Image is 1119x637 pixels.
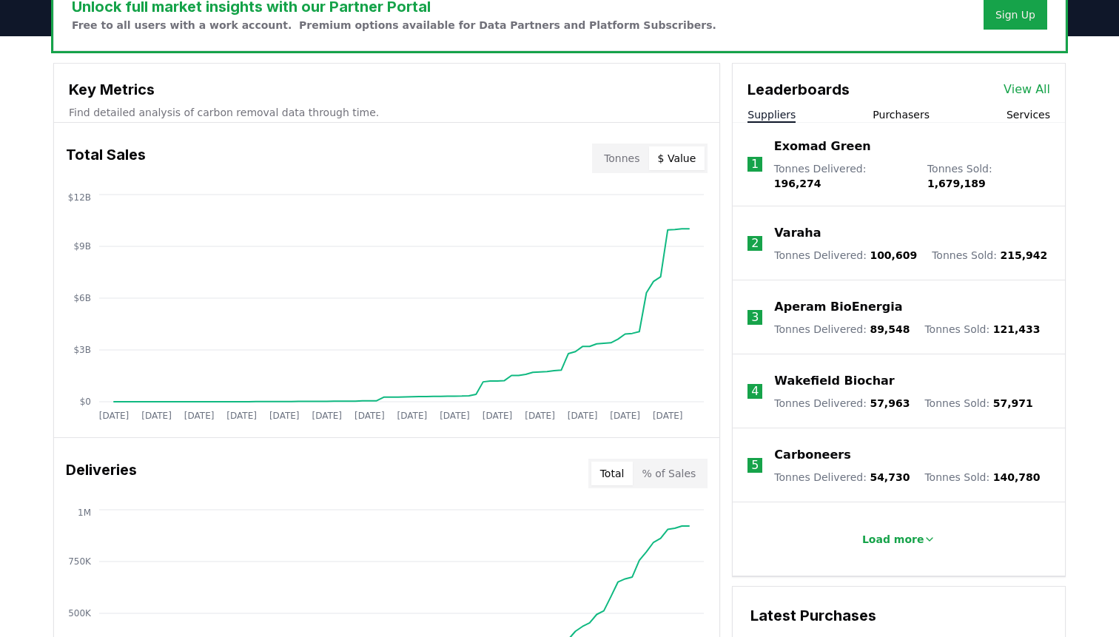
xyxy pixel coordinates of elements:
[1007,107,1050,122] button: Services
[354,411,385,421] tspan: [DATE]
[68,556,92,567] tspan: 750K
[483,411,513,421] tspan: [DATE]
[927,161,1050,191] p: Tonnes Sold :
[993,471,1041,483] span: 140,780
[924,470,1040,485] p: Tonnes Sold :
[751,309,759,326] p: 3
[774,138,871,155] a: Exomad Green
[69,105,705,120] p: Find detailed analysis of carbon removal data through time.
[68,192,91,203] tspan: $12B
[993,323,1041,335] span: 121,433
[141,411,172,421] tspan: [DATE]
[870,323,910,335] span: 89,548
[774,248,917,263] p: Tonnes Delivered :
[870,397,910,409] span: 57,963
[78,508,91,518] tspan: 1M
[69,78,705,101] h3: Key Metrics
[633,462,705,485] button: % of Sales
[750,604,1047,627] h3: Latest Purchases
[72,18,716,33] p: Free to all users with a work account. Premium options available for Data Partners and Platform S...
[226,411,257,421] tspan: [DATE]
[1004,81,1050,98] a: View All
[924,322,1040,337] p: Tonnes Sold :
[80,397,91,407] tspan: $0
[774,322,910,337] p: Tonnes Delivered :
[66,459,137,488] h3: Deliveries
[927,178,986,189] span: 1,679,189
[774,470,910,485] p: Tonnes Delivered :
[862,532,924,547] p: Load more
[66,144,146,173] h3: Total Sales
[397,411,428,421] tspan: [DATE]
[269,411,300,421] tspan: [DATE]
[99,411,130,421] tspan: [DATE]
[751,155,759,173] p: 1
[932,248,1047,263] p: Tonnes Sold :
[774,372,894,390] a: Wakefield Biochar
[595,146,648,170] button: Tonnes
[568,411,598,421] tspan: [DATE]
[73,345,91,355] tspan: $3B
[774,161,913,191] p: Tonnes Delivered :
[774,396,910,411] p: Tonnes Delivered :
[751,382,759,400] p: 4
[774,224,821,242] a: Varaha
[751,235,759,252] p: 2
[995,7,1035,22] a: Sign Up
[649,146,705,170] button: $ Value
[591,462,634,485] button: Total
[873,107,930,122] button: Purchasers
[924,396,1032,411] p: Tonnes Sold :
[440,411,470,421] tspan: [DATE]
[73,293,91,303] tspan: $6B
[850,525,948,554] button: Load more
[312,411,342,421] tspan: [DATE]
[870,471,910,483] span: 54,730
[751,456,759,474] p: 5
[747,78,850,101] h3: Leaderboards
[653,411,683,421] tspan: [DATE]
[525,411,555,421] tspan: [DATE]
[993,397,1033,409] span: 57,971
[73,241,91,252] tspan: $9B
[68,608,92,619] tspan: 500K
[774,178,821,189] span: 196,274
[747,107,796,122] button: Suppliers
[774,446,850,464] a: Carboneers
[184,411,215,421] tspan: [DATE]
[1000,249,1047,261] span: 215,942
[774,298,902,316] a: Aperam BioEnergia
[870,249,917,261] span: 100,609
[610,411,640,421] tspan: [DATE]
